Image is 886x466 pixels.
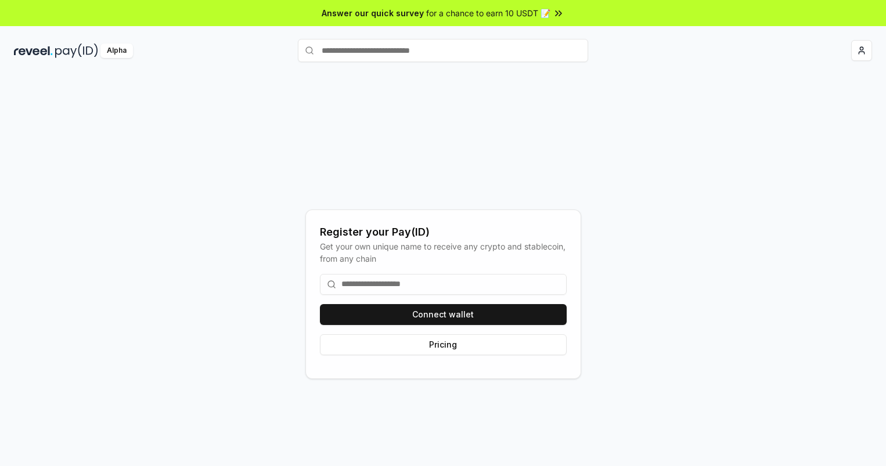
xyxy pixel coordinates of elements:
button: Pricing [320,334,567,355]
button: Connect wallet [320,304,567,325]
img: reveel_dark [14,44,53,58]
img: pay_id [55,44,98,58]
span: for a chance to earn 10 USDT 📝 [426,7,550,19]
div: Alpha [100,44,133,58]
span: Answer our quick survey [322,7,424,19]
div: Get your own unique name to receive any crypto and stablecoin, from any chain [320,240,567,265]
div: Register your Pay(ID) [320,224,567,240]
